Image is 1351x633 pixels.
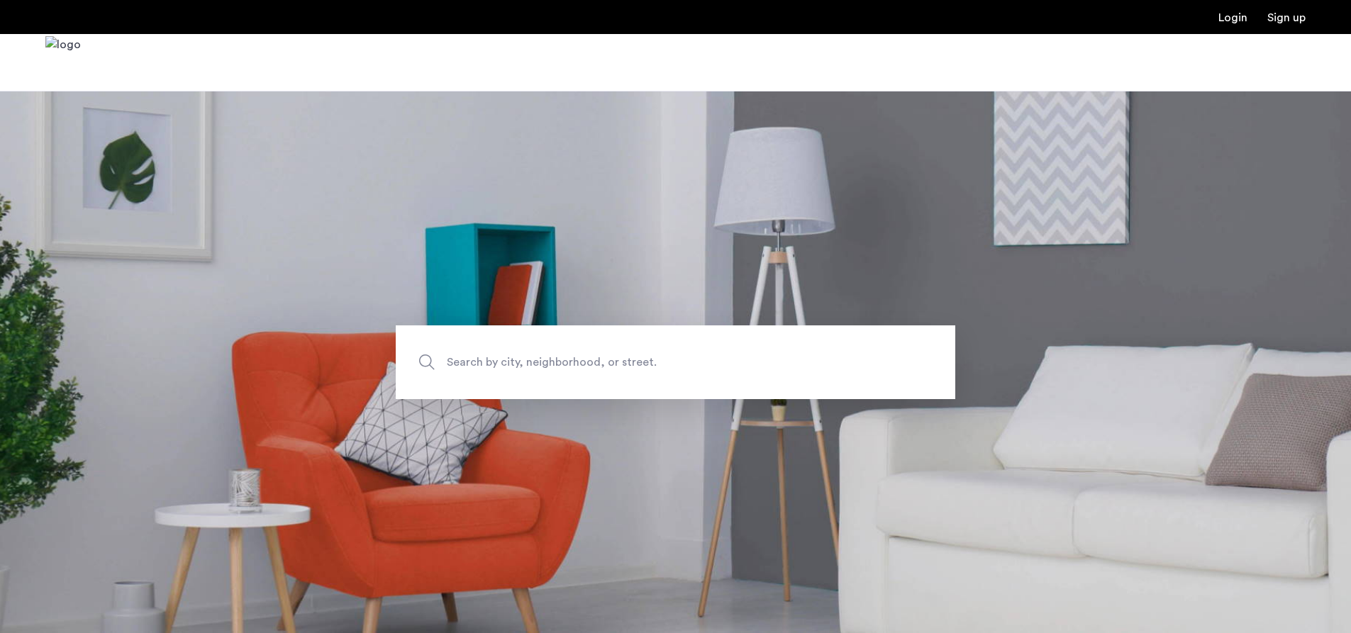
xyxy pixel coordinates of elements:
[396,325,955,399] input: Apartment Search
[45,36,81,89] img: logo
[447,352,838,371] span: Search by city, neighborhood, or street.
[1267,12,1306,23] a: Registration
[1218,12,1247,23] a: Login
[45,36,81,89] a: Cazamio Logo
